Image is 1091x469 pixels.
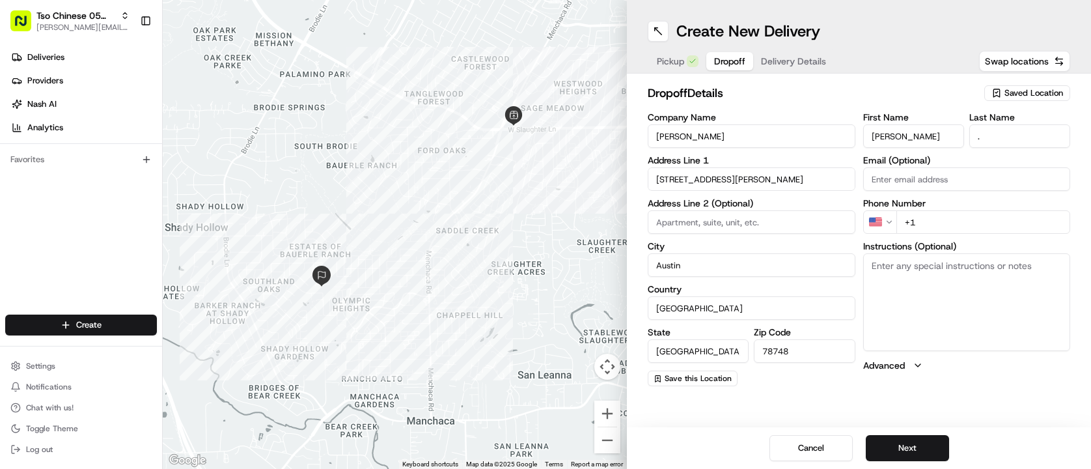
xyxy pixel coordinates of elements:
a: Terms [545,461,563,468]
a: Open this area in Google Maps (opens a new window) [166,452,209,469]
label: Address Line 1 [648,156,855,165]
a: 💻API Documentation [105,184,214,207]
span: Pylon [130,221,158,231]
button: Notifications [5,378,157,396]
span: Chat with us! [26,403,74,413]
a: 📗Knowledge Base [8,184,105,207]
button: Swap locations [979,51,1070,72]
img: Google [166,452,209,469]
span: Toggle Theme [26,423,78,434]
input: Enter phone number [896,210,1071,234]
label: Last Name [969,113,1070,122]
button: Keyboard shortcuts [402,460,458,469]
input: Enter email address [863,167,1071,191]
button: Zoom out [594,427,620,453]
div: Favorites [5,149,157,170]
label: First Name [863,113,964,122]
button: Create [5,315,157,335]
button: [PERSON_NAME][EMAIL_ADDRESS][DOMAIN_NAME] [36,22,130,33]
div: Start new chat [44,124,214,137]
span: Saved Location [1004,87,1063,99]
p: Welcome 👋 [13,52,237,73]
span: Settings [26,361,55,371]
a: Providers [5,70,162,91]
input: Enter zip code [754,339,855,363]
label: Advanced [863,359,905,372]
label: Address Line 2 (Optional) [648,199,855,208]
a: Powered byPylon [92,220,158,231]
input: Enter last name [969,124,1070,148]
input: Enter company name [648,124,855,148]
button: Map camera controls [594,354,620,380]
button: Saved Location [984,84,1070,102]
button: Settings [5,357,157,375]
button: Tso Chinese 05 [PERSON_NAME][PERSON_NAME][EMAIL_ADDRESS][DOMAIN_NAME] [5,5,135,36]
img: Nash [13,13,39,39]
button: Chat with us! [5,399,157,417]
button: Zoom in [594,401,620,427]
input: Enter address [648,167,855,191]
span: Deliveries [27,51,64,63]
button: Log out [5,440,157,459]
span: Dropoff [714,55,745,68]
span: API Documentation [123,189,209,202]
label: Zip Code [754,328,855,337]
span: Swap locations [985,55,1049,68]
h1: Create New Delivery [676,21,820,42]
button: Next [866,435,949,461]
img: 1736555255976-a54dd68f-1ca7-489b-9aae-adbdc363a1c4 [13,124,36,148]
span: Notifications [26,382,72,392]
a: Analytics [5,117,162,138]
input: Enter country [648,296,855,320]
h2: dropoff Details [648,84,976,102]
label: Country [648,285,855,294]
a: Nash AI [5,94,162,115]
button: Advanced [863,359,1071,372]
span: Analytics [27,122,63,134]
input: Enter city [648,253,855,277]
a: Deliveries [5,47,162,68]
span: Save this Location [665,373,732,384]
div: We're available if you need us! [44,137,165,148]
input: Enter state [648,339,749,363]
label: Instructions (Optional) [863,242,1071,251]
input: Enter first name [863,124,964,148]
label: Company Name [648,113,855,122]
span: Log out [26,444,53,455]
span: Delivery Details [761,55,826,68]
button: Cancel [769,435,853,461]
a: Report a map error [571,461,623,468]
span: Create [76,319,102,331]
button: Toggle Theme [5,419,157,438]
label: State [648,328,749,337]
button: Tso Chinese 05 [PERSON_NAME] [36,9,115,22]
label: Email (Optional) [863,156,1071,165]
button: Save this Location [648,371,738,386]
span: Map data ©2025 Google [466,461,537,468]
div: 📗 [13,190,23,201]
input: Clear [34,84,215,98]
span: Pickup [657,55,684,68]
label: City [648,242,855,251]
span: Nash AI [27,98,57,110]
label: Phone Number [863,199,1071,208]
span: Providers [27,75,63,87]
div: 💻 [110,190,120,201]
button: Start new chat [221,128,237,144]
input: Apartment, suite, unit, etc. [648,210,855,234]
span: Knowledge Base [26,189,100,202]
